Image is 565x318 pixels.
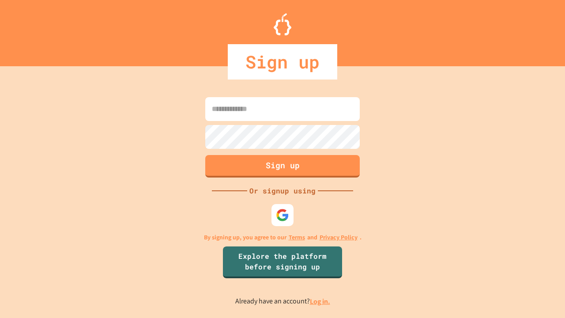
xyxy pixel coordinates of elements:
[235,296,330,307] p: Already have an account?
[247,185,318,196] div: Or signup using
[228,44,337,79] div: Sign up
[289,233,305,242] a: Terms
[320,233,358,242] a: Privacy Policy
[223,246,342,278] a: Explore the platform before signing up
[492,244,556,282] iframe: chat widget
[204,233,362,242] p: By signing up, you agree to our and .
[528,283,556,309] iframe: chat widget
[205,155,360,178] button: Sign up
[274,13,291,35] img: Logo.svg
[310,297,330,306] a: Log in.
[276,208,289,222] img: google-icon.svg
